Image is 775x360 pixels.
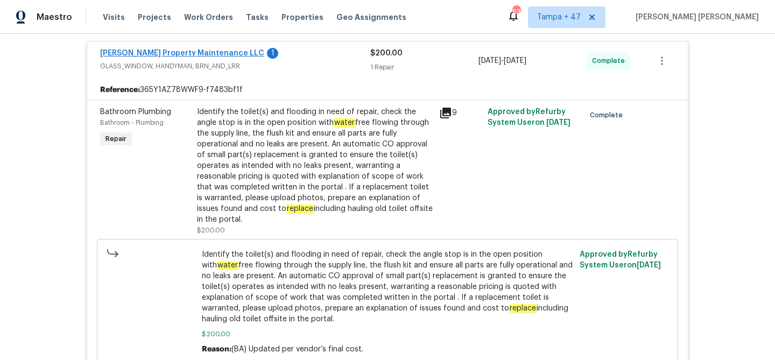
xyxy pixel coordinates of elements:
[103,12,125,23] span: Visits
[281,12,323,23] span: Properties
[336,12,406,23] span: Geo Assignments
[217,261,238,270] em: water
[537,12,581,23] span: Tampa + 47
[231,345,363,353] span: (BA) Updated per vendor’s final cost.
[546,119,570,126] span: [DATE]
[592,55,629,66] span: Complete
[87,80,688,100] div: 365Y1AZ78WWF9-f7483bf1f
[488,108,570,126] span: Approved by Refurby System User on
[101,133,131,144] span: Repair
[637,262,661,269] span: [DATE]
[197,227,225,234] span: $200.00
[439,107,481,119] div: 9
[202,345,231,353] span: Reason:
[100,108,171,116] span: Bathroom Plumbing
[100,50,264,57] a: [PERSON_NAME] Property Maintenance LLC
[100,61,370,72] span: GLASS_WINDOW, HANDYMAN, BRN_AND_LRR
[246,13,269,21] span: Tasks
[370,50,403,57] span: $200.00
[100,84,140,95] b: Reference:
[286,204,314,213] em: replace
[202,329,574,340] span: $200.00
[590,110,627,121] span: Complete
[37,12,72,23] span: Maestro
[138,12,171,23] span: Projects
[478,57,501,65] span: [DATE]
[478,55,526,66] span: -
[267,48,278,59] div: 1
[370,62,478,73] div: 1 Repair
[100,119,164,126] span: Bathroom - Plumbing
[504,57,526,65] span: [DATE]
[512,6,520,17] div: 637
[509,304,537,313] em: replace
[631,12,759,23] span: [PERSON_NAME] [PERSON_NAME]
[334,118,355,127] em: water
[202,249,574,324] span: Identify the toilet(s) and flooding in need of repair, check the angle stop is in the open positi...
[184,12,233,23] span: Work Orders
[580,251,661,269] span: Approved by Refurby System User on
[197,107,433,225] div: Identify the toilet(s) and flooding in need of repair, check the angle stop is in the open positi...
